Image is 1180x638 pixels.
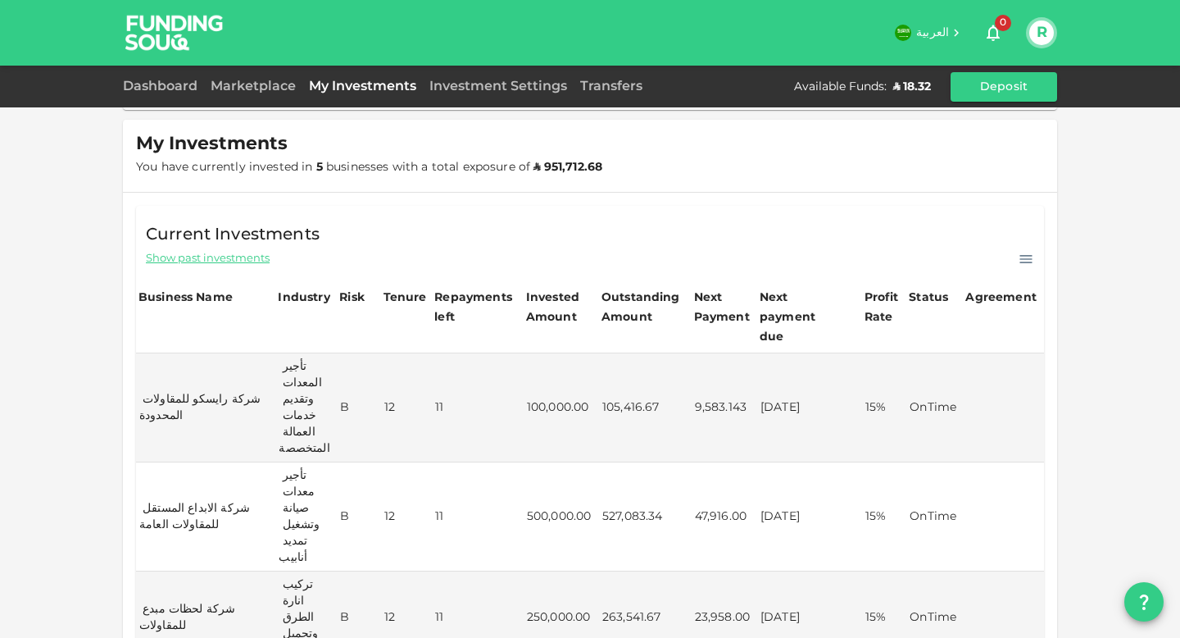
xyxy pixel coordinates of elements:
div: Next Payment [694,288,755,327]
span: Show past investments [146,251,270,267]
td: تأجير المعدات وتقديم خدمات العمالة المتخصصة [275,353,337,463]
div: Agreement [965,288,1036,308]
img: flag-sa.b9a346574cdc8950dd34b50780441f57.svg [895,25,911,41]
td: OnTime [906,463,963,572]
a: Marketplace [204,80,302,93]
span: 0 [995,15,1011,31]
div: Invested Amount [526,288,597,327]
div: Repayments left [434,288,516,327]
div: Available Funds : [794,79,887,95]
div: Business Name [138,288,233,308]
div: Industry [278,288,329,308]
span: My Investments [136,133,288,156]
button: 0 [977,16,1010,49]
button: R [1029,21,1054,45]
div: Next payment due [760,288,842,347]
td: B [337,463,380,572]
td: 47,916.00 [692,463,757,572]
strong: ʢ 951,712.68 [533,162,602,173]
div: Status [909,288,948,308]
a: Investment Settings [423,80,574,93]
td: 9,583.143 [692,353,757,463]
div: Risk [339,288,365,308]
td: 11 [432,353,524,463]
div: ʢ 18.32 [893,79,931,95]
td: [DATE] [757,463,862,572]
div: Tenure [383,288,427,308]
td: B [337,353,380,463]
a: My Investments [302,80,423,93]
td: OnTime [906,353,963,463]
button: Deposit [951,72,1057,102]
strong: 5 [316,162,323,173]
button: question [1124,582,1164,622]
div: Profit Rate [865,288,904,327]
td: تأجير معدات صيانة وتشغيل تمديد أنابيب [275,463,337,572]
td: 12 [381,353,433,463]
a: Dashboard [123,80,204,93]
span: You have currently invested in businesses with a total exposure of [136,162,602,173]
td: 105,416.67 [599,353,692,463]
td: 527,083.34 [599,463,692,572]
div: Outstanding Amount [601,288,683,327]
span: العربية [916,27,949,39]
td: 12 [381,463,433,572]
td: 15% [862,353,906,463]
td: [DATE] [757,353,862,463]
td: شركة رايسكو للمقاولات المحدودة [136,353,275,463]
td: شركة الابداع المستقل للمقاولات العامة [136,463,275,572]
td: 500,000.00 [524,463,599,572]
td: 11 [432,463,524,572]
td: 100,000.00 [524,353,599,463]
span: Current Investments [146,222,320,248]
a: Transfers [574,80,649,93]
td: 15% [862,463,906,572]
